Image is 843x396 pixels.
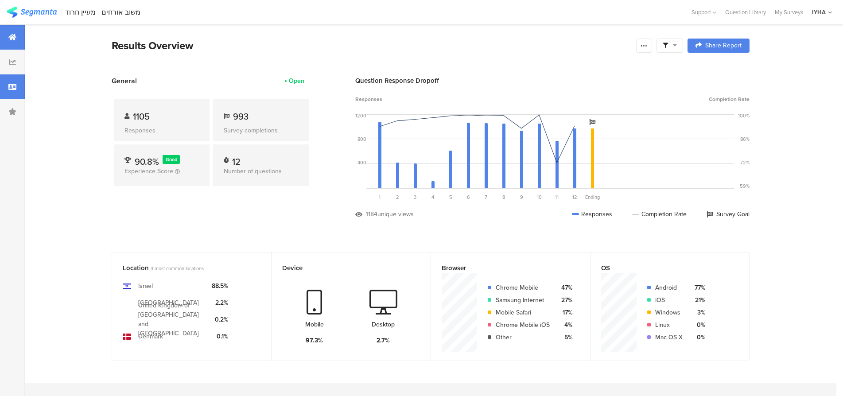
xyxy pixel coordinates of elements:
span: Responses [355,95,382,103]
div: Question Response Dropoff [355,76,750,85]
div: 1200 [355,112,366,119]
div: Device [282,263,405,273]
div: 800 [357,136,366,143]
div: Ending [583,194,601,201]
div: Chrome Mobile iOS [496,320,550,330]
div: 77% [690,283,705,292]
div: Completion Rate [632,210,687,219]
span: 10 [537,194,542,201]
a: Question Library [721,8,770,16]
div: Responses [124,126,199,135]
span: 9 [520,194,523,201]
div: Samsung Internet [496,295,550,305]
div: Survey Goal [707,210,750,219]
div: Support [691,5,716,19]
span: 7 [485,194,487,201]
span: 11 [555,194,559,201]
div: Israel [138,281,153,291]
div: 5% [557,333,572,342]
div: 1184 [366,210,377,219]
div: 86% [740,136,750,143]
div: 72% [740,159,750,166]
div: 59% [740,182,750,190]
div: 400 [357,159,366,166]
div: 0% [690,333,705,342]
div: | [60,7,62,17]
div: 100% [738,112,750,119]
div: iOS [655,295,683,305]
div: Denmark [138,332,163,341]
span: 1105 [133,110,150,123]
div: 2.7% [377,336,390,345]
span: Share Report [705,43,742,49]
span: 993 [233,110,249,123]
span: 1 [379,194,381,201]
div: Results Overview [112,38,632,54]
div: Survey completions [224,126,298,135]
div: 0% [690,320,705,330]
span: 8 [502,194,505,201]
div: IYHA [812,8,826,16]
span: Experience Score [124,167,173,176]
div: 4% [557,320,572,330]
span: 4 [431,194,434,201]
span: Good [166,156,177,163]
img: segmanta logo [7,7,57,18]
div: Location [123,263,246,273]
div: Linux [655,320,683,330]
span: 6 [467,194,470,201]
div: 3% [690,308,705,317]
div: 0.2% [212,315,228,324]
span: 5 [449,194,452,201]
div: משוב אורחים - מעיין חרוד [65,8,140,16]
span: Number of questions [224,167,282,176]
div: 21% [690,295,705,305]
div: Mobile Safari [496,308,550,317]
span: 4 most common locations [151,265,204,272]
div: Open [289,76,304,85]
div: Android [655,283,683,292]
span: 90.8% [135,155,159,168]
div: unique views [377,210,414,219]
div: United Kingdom of [GEOGRAPHIC_DATA] and [GEOGRAPHIC_DATA] [138,301,205,338]
div: 88.5% [212,281,228,291]
div: Mac OS X [655,333,683,342]
div: Browser [442,263,565,273]
div: 2.2% [212,298,228,307]
span: 2 [396,194,399,201]
div: OS [601,263,724,273]
div: Responses [572,210,612,219]
div: 97.3% [306,336,323,345]
span: 12 [572,194,577,201]
div: 17% [557,308,572,317]
div: 47% [557,283,572,292]
div: Chrome Mobile [496,283,550,292]
div: Mobile [305,320,324,329]
span: Completion Rate [709,95,750,103]
span: General [112,76,137,86]
div: [GEOGRAPHIC_DATA] [138,298,199,307]
span: 3 [414,194,416,201]
div: 0.1% [212,332,228,341]
div: Desktop [372,320,395,329]
div: 12 [232,155,241,164]
div: 27% [557,295,572,305]
a: My Surveys [770,8,808,16]
i: Survey Goal [589,119,595,125]
div: Other [496,333,550,342]
div: Windows [655,308,683,317]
